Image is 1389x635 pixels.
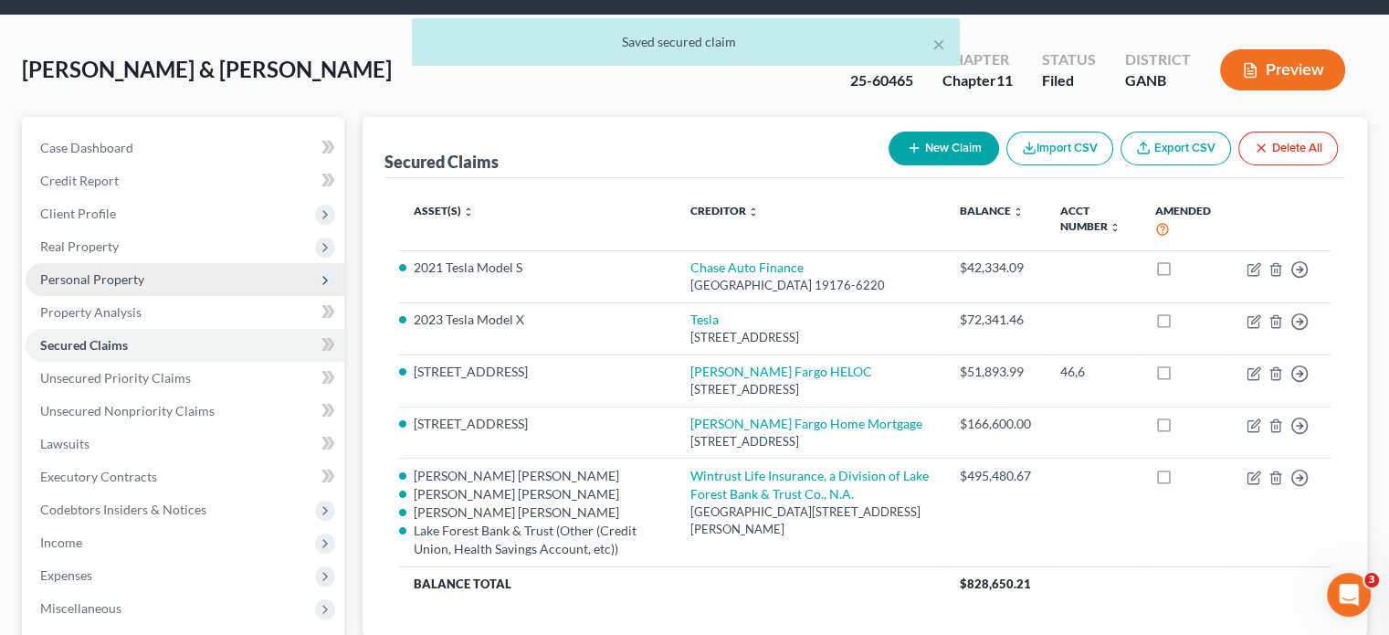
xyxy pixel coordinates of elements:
[960,415,1031,433] div: $166,600.00
[1327,573,1371,617] iframe: Intercom live chat
[26,362,344,395] a: Unsecured Priority Claims
[932,33,945,55] button: ×
[26,132,344,164] a: Case Dashboard
[40,534,82,550] span: Income
[1006,132,1113,165] button: Import CSV
[40,469,157,484] span: Executory Contracts
[414,485,660,503] li: [PERSON_NAME] [PERSON_NAME]
[748,206,759,217] i: unfold_more
[690,416,922,431] a: [PERSON_NAME] Fargo Home Mortgage
[40,304,142,320] span: Property Analysis
[40,436,89,451] span: Lawsuits
[414,363,660,381] li: [STREET_ADDRESS]
[690,259,804,275] a: Chase Auto Finance
[960,204,1024,217] a: Balance unfold_more
[690,277,931,294] div: [GEOGRAPHIC_DATA] 19176-6220
[40,206,116,221] span: Client Profile
[414,503,660,522] li: [PERSON_NAME] [PERSON_NAME]
[463,206,474,217] i: unfold_more
[1060,204,1121,233] a: Acct Number unfold_more
[690,433,931,450] div: [STREET_ADDRESS]
[1141,193,1232,250] th: Amended
[40,502,206,517] span: Codebtors Insiders & Notices
[414,204,474,217] a: Asset(s) unfold_more
[40,173,119,188] span: Credit Report
[996,71,1013,89] span: 11
[26,164,344,197] a: Credit Report
[40,403,215,418] span: Unsecured Nonpriority Claims
[960,577,1031,591] span: $828,650.21
[414,311,660,329] li: 2023 Tesla Model X
[1238,132,1338,165] button: Delete All
[384,151,499,173] div: Secured Claims
[889,132,999,165] button: New Claim
[942,70,1013,91] div: Chapter
[40,337,128,353] span: Secured Claims
[40,238,119,254] span: Real Property
[399,566,945,599] th: Balance Total
[414,522,660,558] li: Lake Forest Bank & Trust (Other (Credit Union, Health Savings Account, etc))
[26,296,344,329] a: Property Analysis
[690,364,872,379] a: [PERSON_NAME] Fargo HELOC
[1013,206,1024,217] i: unfold_more
[40,140,133,155] span: Case Dashboard
[26,460,344,493] a: Executory Contracts
[690,329,931,346] div: [STREET_ADDRESS]
[1364,573,1379,587] span: 3
[40,271,144,287] span: Personal Property
[40,567,92,583] span: Expenses
[1121,132,1231,165] a: Export CSV
[960,259,1031,277] div: $42,334.09
[426,33,945,51] div: Saved secured claim
[414,467,660,485] li: [PERSON_NAME] [PERSON_NAME]
[960,467,1031,485] div: $495,480.67
[414,415,660,433] li: [STREET_ADDRESS]
[690,503,931,537] div: [GEOGRAPHIC_DATA][STREET_ADDRESS][PERSON_NAME]
[690,312,719,327] a: Tesla
[1125,70,1191,91] div: GANB
[40,370,191,386] span: Unsecured Priority Claims
[690,381,931,398] div: [STREET_ADDRESS]
[1060,363,1126,381] div: 46,6
[1110,222,1121,233] i: unfold_more
[26,428,344,460] a: Lawsuits
[414,259,660,277] li: 2021 Tesla Model S
[690,468,929,502] a: Wintrust Life Insurance, a Division of Lake Forest Bank & Trust Co., N.A.
[690,204,759,217] a: Creditor unfold_more
[1042,70,1096,91] div: Filed
[850,70,913,91] div: 25-60465
[960,311,1031,329] div: $72,341.46
[26,395,344,428] a: Unsecured Nonpriority Claims
[40,600,121,616] span: Miscellaneous
[960,363,1031,381] div: $51,893.99
[26,329,344,362] a: Secured Claims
